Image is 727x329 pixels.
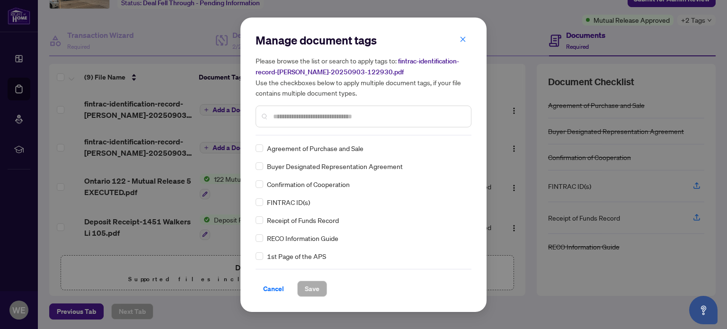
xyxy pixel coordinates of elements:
[267,215,339,225] span: Receipt of Funds Record
[263,281,284,296] span: Cancel
[256,281,292,297] button: Cancel
[267,143,363,153] span: Agreement of Purchase and Sale
[256,57,459,76] span: fintrac-identification-record-[PERSON_NAME]-20250903-122930.pdf
[256,33,471,48] h2: Manage document tags
[297,281,327,297] button: Save
[267,233,338,243] span: RECO Information Guide
[267,197,310,207] span: FINTRAC ID(s)
[689,296,718,324] button: Open asap
[267,179,350,189] span: Confirmation of Cooperation
[267,251,326,261] span: 1st Page of the APS
[267,161,403,171] span: Buyer Designated Representation Agreement
[460,36,466,43] span: close
[256,55,471,98] h5: Please browse the list or search to apply tags to: Use the checkboxes below to apply multiple doc...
